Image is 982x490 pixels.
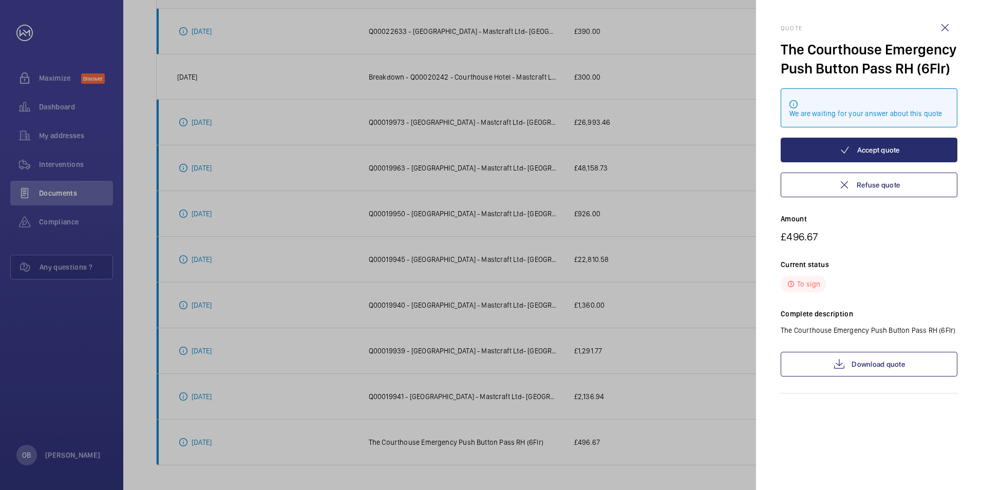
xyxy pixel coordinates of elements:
p: Current status [781,259,957,270]
div: The Courthouse Emergency Push Button Pass RH (6Flr) [781,40,957,78]
p: Amount [781,214,957,224]
h2: Quote [781,25,957,32]
p: To sign [797,279,820,289]
a: Download quote [781,352,957,376]
p: Complete description [781,309,957,319]
p: £496.67 [781,230,957,243]
button: Accept quote [781,138,957,162]
p: The Courthouse Emergency Push Button Pass RH (6Flr) [781,325,957,335]
div: We are waiting for your answer about this quote [789,108,949,119]
button: Refuse quote [781,173,957,197]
